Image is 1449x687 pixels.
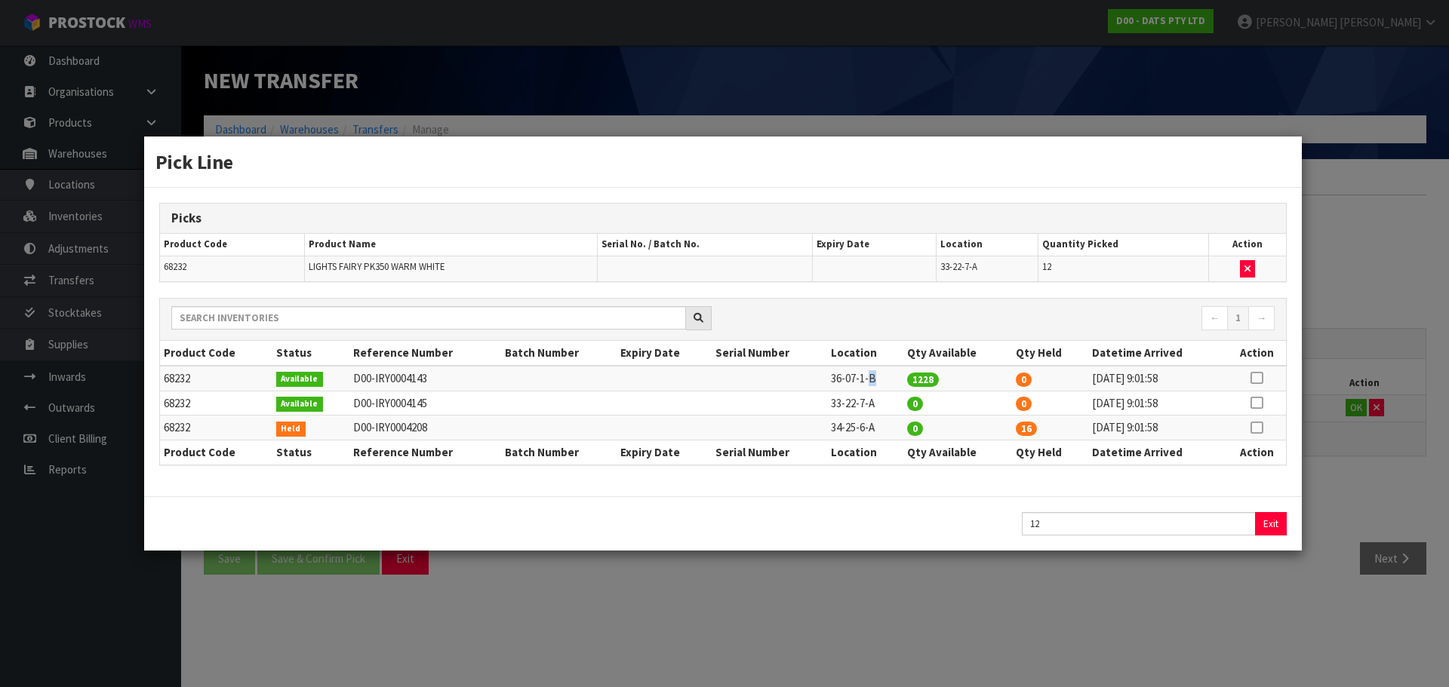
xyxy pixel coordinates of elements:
span: Available [276,372,324,387]
td: [DATE] 9:01:58 [1088,391,1227,416]
input: Search inventories [171,306,686,330]
td: 36-07-1-B [827,366,903,391]
h3: Pick Line [155,148,1291,176]
td: 68232 [160,391,272,416]
th: Datetime Arrived [1088,440,1227,465]
span: 12 [1042,260,1051,273]
th: Qty Held [1012,440,1088,465]
th: Status [272,440,350,465]
td: 68232 [160,366,272,391]
th: Action [1227,341,1286,365]
td: [DATE] 9:01:58 [1088,416,1227,440]
span: 0 [907,422,923,436]
input: Quantity Picked [1022,512,1256,535]
th: Action [1227,440,1286,465]
th: Datetime Arrived [1088,341,1227,365]
nav: Page navigation [734,306,1275,333]
span: Held [276,422,306,437]
th: Qty Available [903,341,1012,365]
td: 68232 [160,416,272,440]
th: Qty Available [903,440,1012,465]
th: Reference Number [349,440,501,465]
span: 68232 [164,260,186,273]
th: Location [936,234,1038,256]
th: Reference Number [349,341,501,365]
th: Product Code [160,234,304,256]
th: Location [827,440,903,465]
button: Exit [1255,512,1287,535]
td: 33-22-7-A [827,391,903,416]
td: D00-IRY0004145 [349,391,501,416]
th: Expiry Date [617,341,712,365]
th: Product Code [160,341,272,365]
td: [DATE] 9:01:58 [1088,366,1227,391]
th: Serial Number [712,440,827,465]
th: Action [1209,234,1286,256]
h3: Picks [171,211,1275,225]
a: 1 [1227,306,1249,330]
span: 0 [907,397,923,411]
span: 1228 [907,373,939,387]
th: Serial Number [712,341,827,365]
th: Expiry Date [617,440,712,465]
th: Batch Number [501,341,617,365]
span: 0 [1016,373,1032,387]
th: Expiry Date [812,234,936,256]
th: Product Name [304,234,597,256]
td: 34-25-6-A [827,416,903,440]
a: ← [1201,306,1228,330]
span: LIGHTS FAIRY PK350 WARM WHITE [309,260,445,273]
th: Quantity Picked [1038,234,1208,256]
th: Qty Held [1012,341,1088,365]
td: D00-IRY0004143 [349,366,501,391]
span: Available [276,397,324,412]
span: 33-22-7-A [940,260,977,273]
th: Location [827,341,903,365]
th: Serial No. / Batch No. [597,234,812,256]
th: Product Code [160,440,272,465]
td: D00-IRY0004208 [349,416,501,440]
span: 0 [1016,397,1032,411]
th: Status [272,341,350,365]
span: 16 [1016,422,1037,436]
a: → [1248,306,1275,330]
th: Batch Number [501,440,617,465]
